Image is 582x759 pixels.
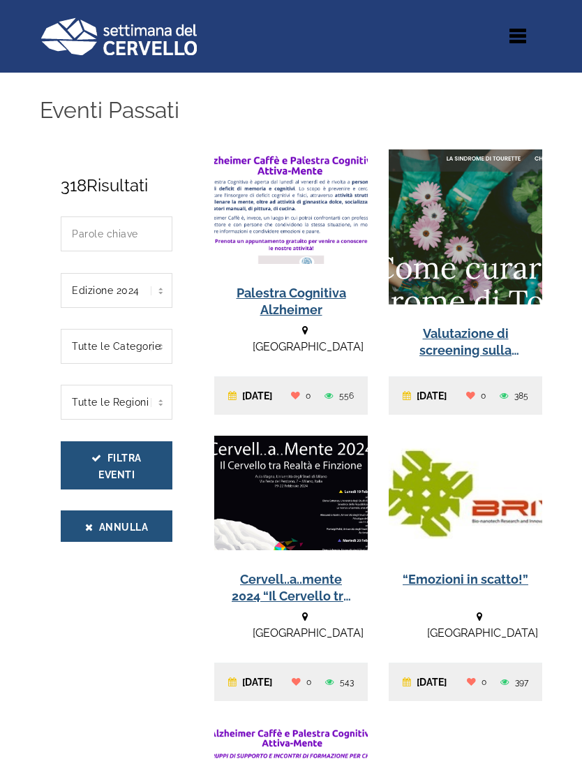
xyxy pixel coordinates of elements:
[61,175,87,196] span: 318
[61,441,172,489] button: Filtra Eventi
[40,17,197,55] img: Logo
[61,510,172,542] button: Annulla
[61,169,148,202] span: Risultati
[61,273,172,308] select: selected='selected'
[61,216,172,251] input: Parole chiave
[40,94,179,127] h4: Eventi Passati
